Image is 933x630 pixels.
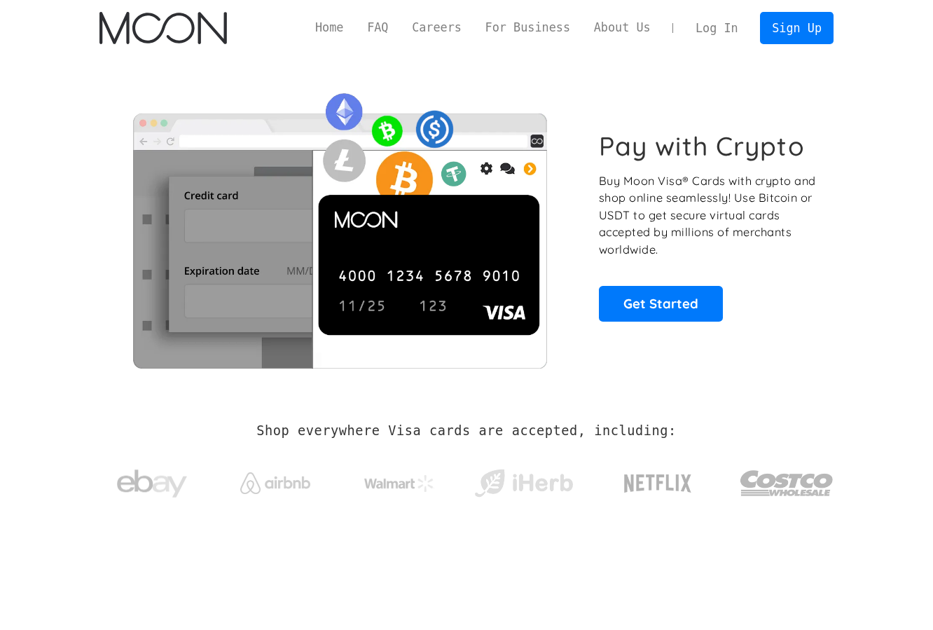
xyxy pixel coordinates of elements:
a: Sign Up [760,12,833,43]
a: ebay [99,448,204,513]
a: Careers [400,19,473,36]
img: Costco [740,457,834,509]
img: Moon Logo [99,12,226,44]
p: Buy Moon Visa® Cards with crypto and shop online seamlessly! Use Bitcoin or USDT to get secure vi... [599,172,818,259]
h2: Shop everywhere Visa cards are accepted, including: [256,423,676,439]
a: Costco [740,443,834,516]
img: Airbnb [240,472,310,494]
a: Get Started [599,286,723,321]
a: FAQ [355,19,400,36]
a: iHerb [471,451,576,509]
h1: Pay with Crypto [599,130,805,162]
img: iHerb [471,465,576,502]
img: ebay [117,462,187,506]
a: Log In [684,13,749,43]
img: Netflix [623,466,693,501]
a: About Us [582,19,663,36]
a: Home [303,19,355,36]
a: For Business [474,19,582,36]
a: Walmart [347,461,452,499]
a: Airbnb [223,458,328,501]
a: Netflix [595,452,721,508]
img: Moon Cards let you spend your crypto anywhere Visa is accepted. [99,83,579,368]
img: Walmart [364,475,434,492]
a: home [99,12,226,44]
